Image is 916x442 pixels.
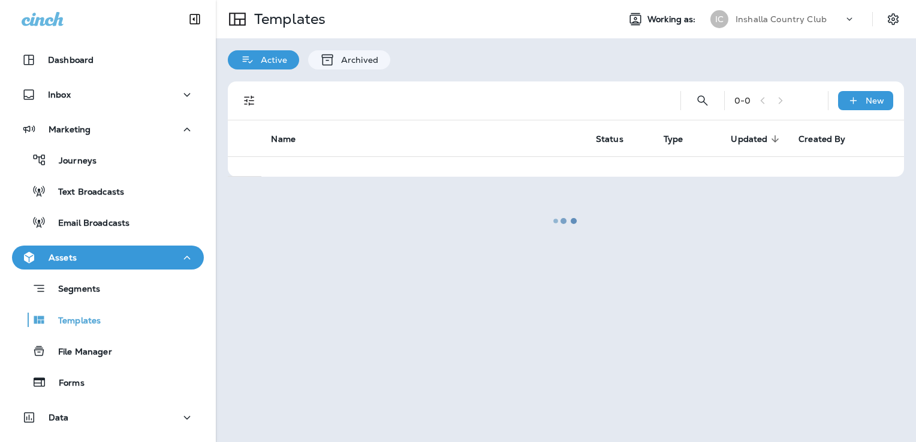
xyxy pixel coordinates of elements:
[48,55,94,65] p: Dashboard
[46,347,112,358] p: File Manager
[47,156,97,167] p: Journeys
[178,7,212,31] button: Collapse Sidebar
[49,125,91,134] p: Marketing
[46,187,124,198] p: Text Broadcasts
[49,253,77,262] p: Assets
[12,83,204,107] button: Inbox
[12,405,204,429] button: Data
[12,246,204,270] button: Assets
[12,147,204,172] button: Journeys
[46,218,129,229] p: Email Broadcasts
[12,370,204,395] button: Forms
[12,307,204,332] button: Templates
[12,178,204,204] button: Text Broadcasts
[46,284,100,296] p: Segments
[48,90,71,99] p: Inbox
[12,338,204,364] button: File Manager
[12,117,204,141] button: Marketing
[12,210,204,235] button: Email Broadcasts
[46,316,101,327] p: Templates
[49,413,69,422] p: Data
[12,48,204,72] button: Dashboard
[866,96,884,105] p: New
[12,276,204,301] button: Segments
[47,378,85,389] p: Forms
